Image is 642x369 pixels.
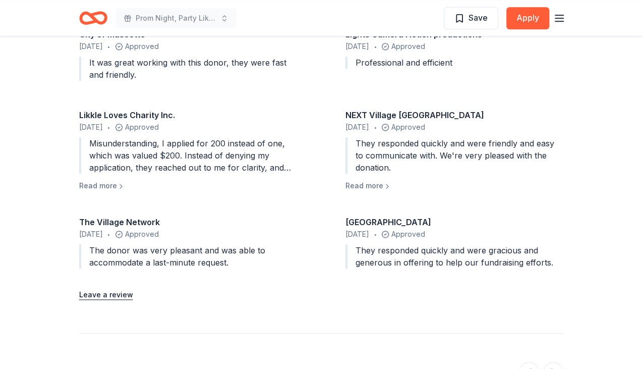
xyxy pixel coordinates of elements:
[345,57,563,69] div: Professional and efficient
[79,228,103,240] span: [DATE]
[79,121,103,133] span: [DATE]
[79,137,297,174] div: Misunderstanding, I applied for 200 instead of one, which was valued $200. Instead of denying my ...
[345,137,563,174] div: They responded quickly and were friendly and easy to communicate with. We're very pleased with th...
[79,40,297,52] div: Approved
[79,57,297,81] div: It was great working with this donor, they were fast and friendly.
[506,7,549,29] button: Apply
[345,180,391,192] button: Read more
[136,12,216,24] span: Prom Night, Party Like It's 1999 Gala
[107,42,110,50] span: •
[345,216,563,228] div: [GEOGRAPHIC_DATA]
[79,109,297,121] div: Likkle Loves Charity Inc.
[345,228,369,240] span: [DATE]
[345,40,563,52] div: Approved
[444,7,498,29] button: Save
[345,244,563,269] div: They responded quickly and were gracious and generous in offering to help our fundraising efforts.
[374,42,376,50] span: •
[79,40,103,52] span: [DATE]
[374,123,376,131] span: •
[345,40,369,52] span: [DATE]
[79,180,125,192] button: Read more
[79,6,107,30] a: Home
[79,121,297,133] div: Approved
[374,230,376,238] span: •
[115,8,237,28] button: Prom Night, Party Like It's 1999 Gala
[79,216,297,228] div: The Village Network
[107,230,110,238] span: •
[79,244,297,269] div: The donor was very pleasant and was able to accommodate a last-minute request.
[345,121,369,133] span: [DATE]
[79,228,297,240] div: Approved
[345,109,563,121] div: NEXT Village [GEOGRAPHIC_DATA]
[345,121,563,133] div: Approved
[107,123,110,131] span: •
[469,11,488,24] span: Save
[345,228,563,240] div: Approved
[79,289,133,301] button: Leave a review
